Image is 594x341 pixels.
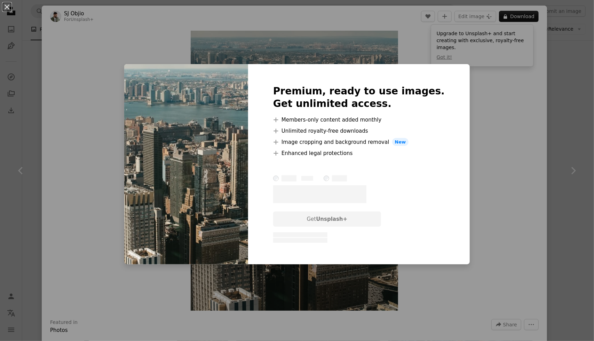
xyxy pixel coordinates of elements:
[392,138,409,146] span: New
[124,64,248,265] img: premium_photo-1681530700755-e8079add58ef
[324,176,329,181] input: – ––––
[273,176,279,181] input: – ––––– ––––
[273,149,445,157] li: Enhanced legal protections
[273,85,445,110] h2: Premium, ready to use images. Get unlimited access.
[273,127,445,135] li: Unlimited royalty-free downloads
[301,176,313,181] span: – ––––
[316,216,347,222] strong: Unsplash+
[273,116,445,124] li: Members-only content added monthly
[273,138,445,146] li: Image cropping and background removal
[273,185,366,203] span: – –––– ––––.
[273,211,381,227] div: Get
[273,232,328,237] span: – – –––– – ––– –––– – –––– ––
[332,175,347,181] span: – ––––
[273,238,328,243] span: – – –––– – ––– –––– – –––– ––
[282,175,296,181] span: – ––––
